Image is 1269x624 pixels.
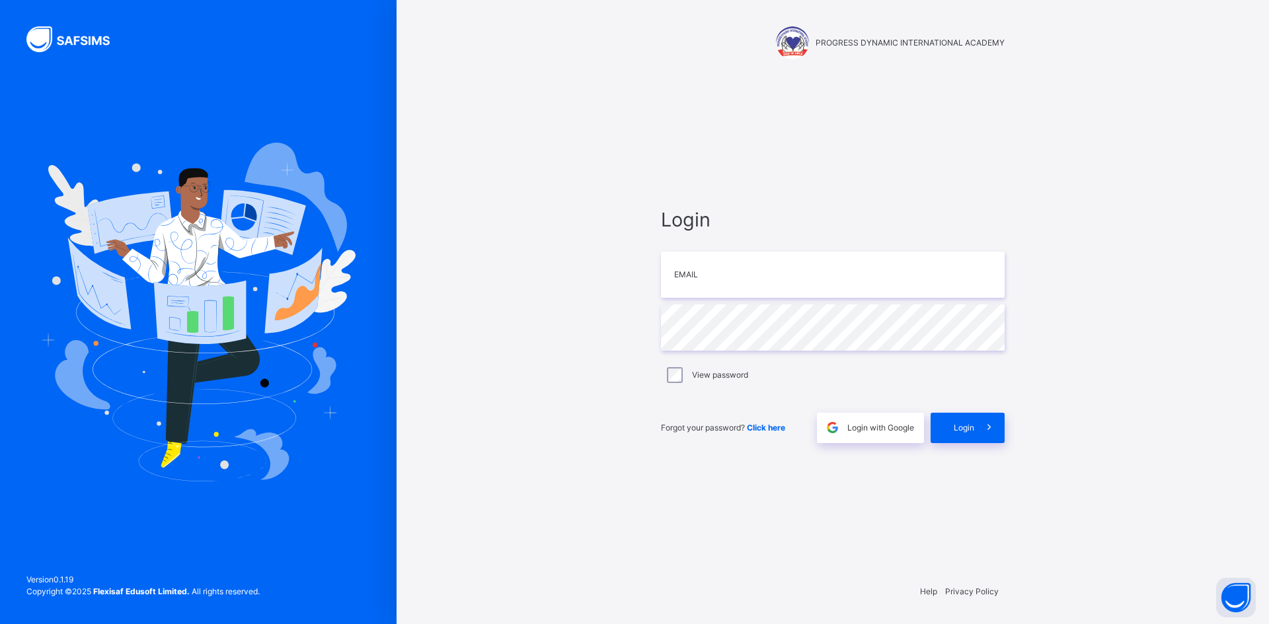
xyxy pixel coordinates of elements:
span: Login [661,205,1005,234]
a: Click here [747,423,785,433]
img: SAFSIMS Logo [26,26,126,52]
span: Version 0.1.19 [26,574,260,586]
span: PROGRESS DYNAMIC INTERNATIONAL ACADEMY [816,37,1005,49]
a: Privacy Policy [945,586,999,596]
strong: Flexisaf Edusoft Limited. [93,586,190,596]
button: Open asap [1216,578,1256,617]
span: Copyright © 2025 All rights reserved. [26,586,260,596]
a: Help [920,586,937,596]
img: google.396cfc9801f0270233282035f929180a.svg [825,420,840,435]
span: Forgot your password? [661,423,785,433]
span: Login [954,422,974,434]
img: Hero Image [41,143,356,481]
label: View password [692,369,748,381]
span: Login with Google [847,422,914,434]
